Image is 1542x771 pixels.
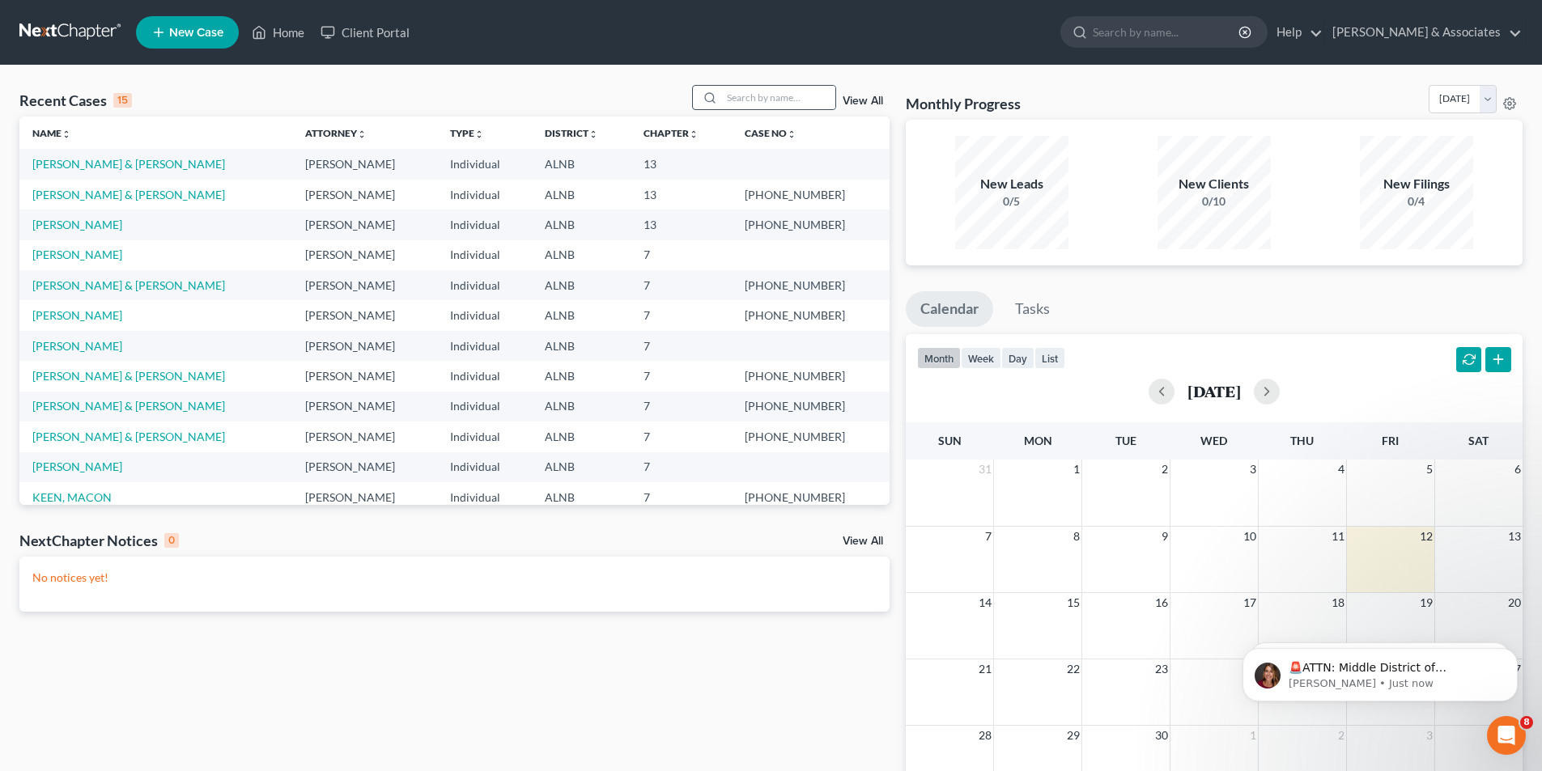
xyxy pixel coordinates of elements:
span: Fri [1382,434,1399,447]
a: Attorneyunfold_more [305,127,367,139]
span: Sat [1468,434,1489,447]
td: ALNB [532,482,631,512]
span: 11 [1330,527,1346,546]
td: 13 [631,149,732,179]
span: 28 [977,726,993,745]
td: 7 [631,361,732,391]
td: 7 [631,392,732,422]
div: 0/5 [955,193,1068,210]
td: 7 [631,422,732,451]
span: 1 [1248,726,1258,745]
td: Individual [437,422,532,451]
span: Tue [1115,434,1136,447]
h2: [DATE] [1187,383,1241,400]
button: month [917,347,961,369]
div: New Leads [955,175,1068,193]
td: [PHONE_NUMBER] [732,422,890,451]
a: Districtunfold_more [545,127,598,139]
td: ALNB [532,149,631,179]
td: Individual [437,331,532,361]
td: Individual [437,240,532,270]
span: Mon [1024,434,1052,447]
td: Individual [437,210,532,239]
td: 13 [631,210,732,239]
span: 15 [1065,593,1081,612]
td: [PERSON_NAME] [292,452,437,482]
span: Sun [938,434,962,447]
span: 3 [1248,460,1258,479]
td: ALNB [532,422,631,451]
a: [PERSON_NAME] [32,218,122,231]
div: 0 [164,533,179,548]
td: ALNB [532,300,631,330]
span: 8 [1072,527,1081,546]
td: [PHONE_NUMBER] [732,300,890,330]
a: [PERSON_NAME] & [PERSON_NAME] [32,369,225,383]
td: Individual [437,392,532,422]
td: [PHONE_NUMBER] [732,361,890,391]
a: Nameunfold_more [32,127,71,139]
td: [PERSON_NAME] [292,482,437,512]
i: unfold_more [689,129,699,139]
td: 7 [631,452,732,482]
a: [PERSON_NAME] [32,460,122,473]
i: unfold_more [357,129,367,139]
div: 15 [113,93,132,108]
a: [PERSON_NAME] & [PERSON_NAME] [32,399,225,413]
input: Search by name... [1093,17,1241,47]
i: unfold_more [588,129,598,139]
a: [PERSON_NAME] & [PERSON_NAME] [32,430,225,443]
span: 2 [1336,726,1346,745]
span: 19 [1418,593,1434,612]
a: Calendar [906,291,993,327]
td: Individual [437,361,532,391]
a: [PERSON_NAME] [32,248,122,261]
span: 22 [1065,659,1081,679]
span: 8 [1520,716,1533,729]
span: 31 [977,460,993,479]
td: Individual [437,270,532,300]
td: [PHONE_NUMBER] [732,210,890,239]
a: KEEN, MACON [32,490,112,504]
span: New Case [169,27,223,39]
iframe: Intercom notifications message [1218,614,1542,727]
h3: Monthly Progress [906,94,1021,113]
div: NextChapter Notices [19,531,179,550]
span: 14 [977,593,993,612]
span: 16 [1153,593,1170,612]
a: Typeunfold_more [450,127,484,139]
span: 13 [1506,527,1523,546]
td: ALNB [532,240,631,270]
td: 7 [631,240,732,270]
td: ALNB [532,452,631,482]
div: New Clients [1158,175,1271,193]
td: [PERSON_NAME] [292,270,437,300]
td: ALNB [532,361,631,391]
button: list [1034,347,1065,369]
span: 2 [1160,460,1170,479]
a: Tasks [1000,291,1064,327]
button: day [1001,347,1034,369]
input: Search by name... [722,86,835,109]
td: [PHONE_NUMBER] [732,270,890,300]
span: 18 [1330,593,1346,612]
span: 23 [1153,659,1170,679]
td: [PERSON_NAME] [292,331,437,361]
span: Thu [1290,434,1314,447]
span: Wed [1200,434,1227,447]
div: 0/4 [1360,193,1473,210]
a: Client Portal [312,18,418,47]
td: Individual [437,180,532,210]
a: [PERSON_NAME] & [PERSON_NAME] [32,278,225,292]
a: [PERSON_NAME] & Associates [1324,18,1522,47]
p: No notices yet! [32,570,877,586]
a: Case Nounfold_more [745,127,796,139]
a: Home [244,18,312,47]
td: [PERSON_NAME] [292,180,437,210]
span: 12 [1418,527,1434,546]
td: [PERSON_NAME] [292,240,437,270]
td: [PHONE_NUMBER] [732,180,890,210]
td: [PERSON_NAME] [292,210,437,239]
span: 4 [1336,460,1346,479]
